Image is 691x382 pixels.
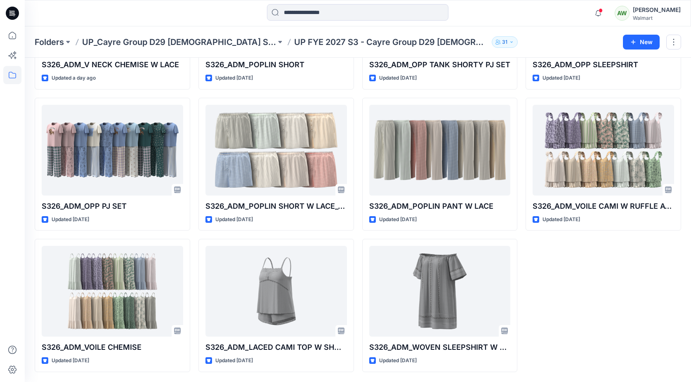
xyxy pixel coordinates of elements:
a: S326_ADM_VOILE CAMI W RUFFLE AT SHOULDER AND SHORT SET [533,105,674,196]
p: S326_ADM_OPP PJ SET [42,200,183,212]
p: Updated [DATE] [52,215,89,224]
p: S326_ADM_OPP SLEEPSHIRT [533,59,674,71]
p: Updated a day ago [52,74,96,83]
a: S326_ADM_VOILE CHEMISE [42,246,183,337]
div: [PERSON_NAME] [633,5,681,15]
p: Updated [DATE] [379,215,417,224]
div: AW [615,6,630,21]
p: Updated [DATE] [215,356,253,365]
p: S326_ADM_LACED CAMI TOP W SHORT SET_OPT B [205,342,347,353]
a: UP_Cayre Group D29 [DEMOGRAPHIC_DATA] Sleep/Loungewear [82,36,276,48]
p: S326_ADM_VOILE CAMI W RUFFLE AT SHOULDER AND SHORT SET [533,200,674,212]
p: S326_ADM_POPLIN SHORT [205,59,347,71]
p: Updated [DATE] [379,74,417,83]
a: S326_ADM_OPP PJ SET [42,105,183,196]
p: Updated [DATE] [52,356,89,365]
p: S326_ADM_POPLIN PANT W LACE [369,200,511,212]
p: S326_ADM_V NECK CHEMISE W LACE [42,59,183,71]
button: New [623,35,660,50]
p: S326_ADM_OPP TANK SHORTY PJ SET [369,59,511,71]
p: Updated [DATE] [215,215,253,224]
div: Walmart [633,15,681,21]
a: S326_ADM_LACED CAMI TOP W SHORT SET_OPT B [205,246,347,337]
a: S326_ADM_WOVEN SLEEPSHIRT W RUFFLE AND LACE [369,246,511,337]
p: Updated [DATE] [215,74,253,83]
p: S326_ADM_WOVEN SLEEPSHIRT W RUFFLE AND LACE [369,342,511,353]
p: S326_ADM_POPLIN SHORT W LACE_COLORWAYS [205,200,347,212]
p: UP FYE 2027 S3 - Cayre Group D29 [DEMOGRAPHIC_DATA] Sleepwear [294,36,488,48]
button: 31 [492,36,518,48]
p: Updated [DATE] [379,356,417,365]
a: S326_ADM_POPLIN PANT W LACE [369,105,511,196]
p: Updated [DATE] [542,215,580,224]
p: 31 [502,38,507,47]
a: Folders [35,36,64,48]
p: S326_ADM_VOILE CHEMISE [42,342,183,353]
a: S326_ADM_POPLIN SHORT W LACE_COLORWAYS [205,105,347,196]
p: Updated [DATE] [542,74,580,83]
